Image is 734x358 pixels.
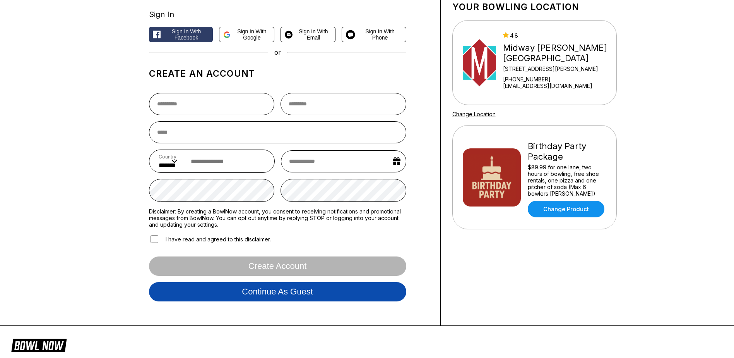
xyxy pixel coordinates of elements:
div: [STREET_ADDRESS][PERSON_NAME] [503,65,613,72]
button: Sign in with Phone [342,27,406,42]
span: Sign in with Google [234,28,270,41]
h1: Your bowling location [452,2,617,12]
label: I have read and agreed to this disclaimer. [149,234,271,244]
div: Midway [PERSON_NAME][GEOGRAPHIC_DATA] [503,43,613,64]
a: Change Product [528,201,604,217]
a: Change Location [452,111,496,117]
span: Sign in with Phone [358,28,402,41]
img: Midway Bowling - Carlisle [463,34,496,92]
button: Continue as guest [149,282,406,301]
h1: Create an account [149,68,406,79]
span: Sign in with Facebook [164,28,209,41]
a: [EMAIL_ADDRESS][DOMAIN_NAME] [503,83,613,89]
div: or [149,48,406,56]
input: I have read and agreed to this disclaimer. [151,235,158,243]
div: 4.8 [503,32,613,39]
label: Disclaimer: By creating a BowlNow account, you consent to receiving notifications and promotional... [149,208,406,228]
div: Birthday Party Package [528,141,606,162]
span: Sign in with Email [296,28,331,41]
button: Sign in with Email [281,27,335,42]
label: Country [159,154,177,160]
img: Birthday Party Package [463,148,521,207]
div: $89.99 for one lane, two hours of bowling, free shoe rentals, one pizza and one pitcher of soda (... [528,164,606,197]
div: Sign In [149,10,406,19]
button: Sign in with Google [219,27,274,42]
button: Sign in with Facebook [149,27,213,42]
div: [PHONE_NUMBER] [503,76,613,83]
